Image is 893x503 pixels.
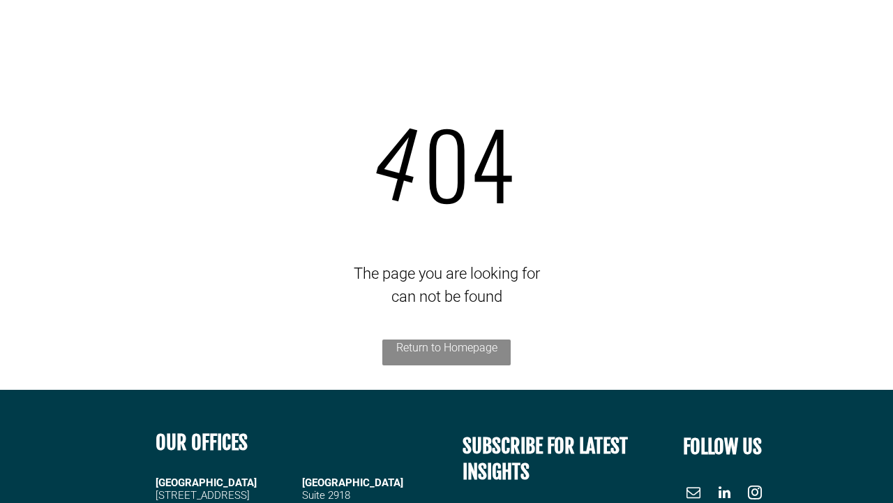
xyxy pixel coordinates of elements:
strong: [GEOGRAPHIC_DATA] [156,476,257,489]
a: OUR PEOPLE [341,24,416,45]
font: FOLLOW US [683,435,762,459]
a: Return to Homepage [382,340,511,365]
a: INSIGHTS [659,24,719,45]
img: Cambridge MC Logo [27,20,140,55]
div: 04 [28,94,865,231]
a: CONTACT [806,24,865,45]
span: Suite 2918 [302,489,350,502]
a: ABOUT [281,24,342,45]
b: OUR OFFICES [156,430,248,455]
a: WHAT WE DO [417,24,505,45]
div: The page you are looking for can not be found [28,262,865,308]
span: [GEOGRAPHIC_DATA] [302,476,403,489]
span: 4 [359,87,437,231]
a: CASE STUDIES [578,24,659,45]
span: SUBSCRIBE FOR LATEST INSIGHTS [463,434,628,484]
a: MARKETS [504,24,578,45]
a: #CamTechWeek [719,24,806,45]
